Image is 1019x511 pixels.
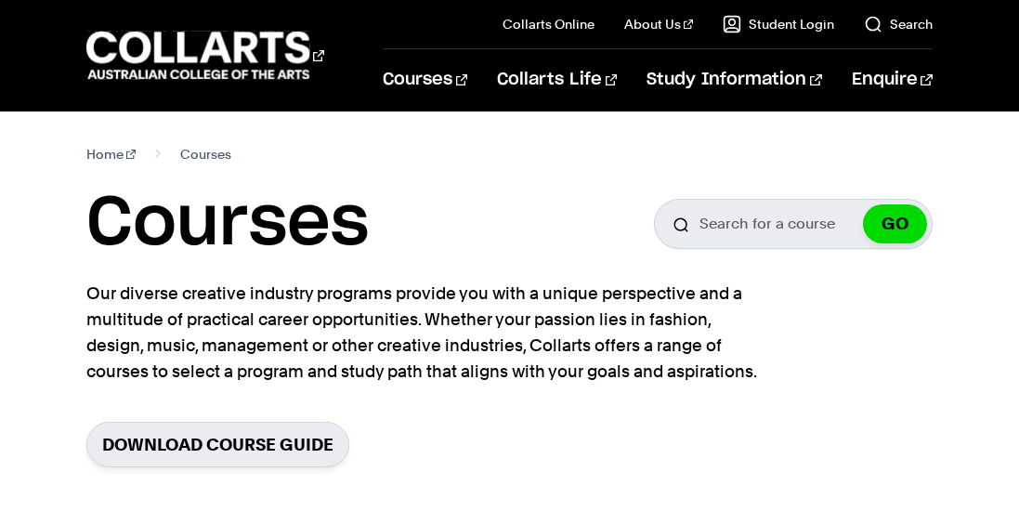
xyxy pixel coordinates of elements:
a: About Us [624,15,693,33]
span: Courses [180,141,231,167]
a: Student Login [723,15,834,33]
a: Courses [383,49,467,111]
div: Go to homepage [86,29,324,82]
a: Collarts Life [497,49,617,111]
a: Search [864,15,933,33]
button: GO [863,204,927,243]
a: Study Information [647,49,821,111]
a: Download Course Guide [86,422,349,467]
a: Home [86,141,136,167]
a: Collarts Online [503,15,594,33]
a: Enquire [852,49,933,111]
input: Search for a course [654,199,933,249]
p: Our diverse creative industry programs provide you with a unique perspective and a multitude of p... [86,281,764,385]
h1: Courses [86,182,369,266]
